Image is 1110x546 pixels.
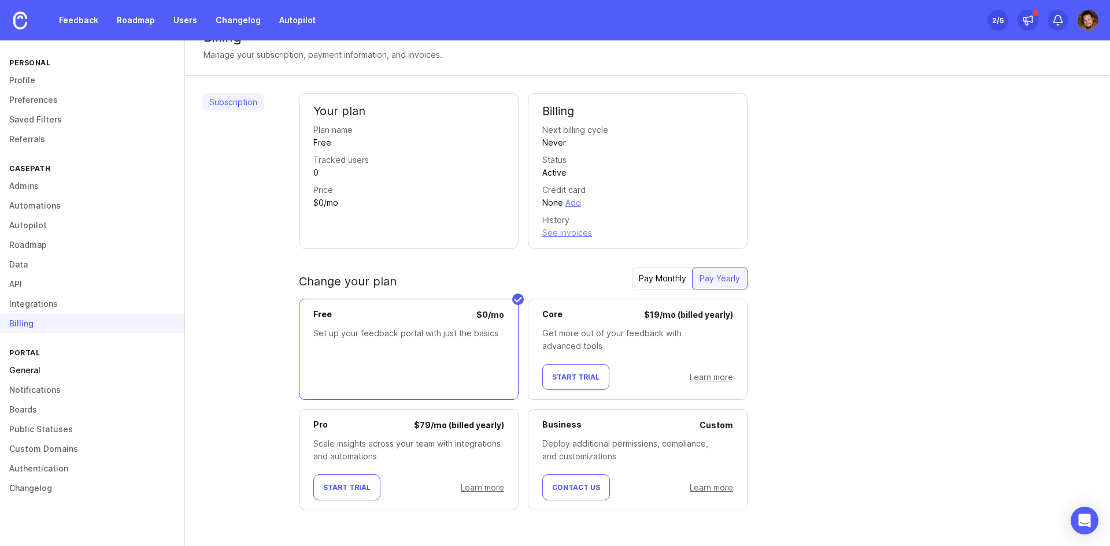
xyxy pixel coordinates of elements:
a: Changelog [209,10,268,31]
a: Feedback [52,10,105,31]
div: Credit card [542,184,586,196]
h2: Change your plan [299,273,397,289]
div: Plan name [313,124,353,136]
button: Start Trial [313,474,380,500]
div: Manage your subscription, payment information, and invoices. [203,49,442,61]
a: Roadmap [110,10,162,31]
a: Autopilot [272,10,323,31]
div: Active [542,166,567,179]
div: $ 0 / mo [476,309,504,321]
div: Set up your feedback portal with just the basics [313,327,504,340]
button: Contact Us [542,474,610,500]
div: Tracked users [313,154,369,166]
div: Price [313,184,333,196]
button: Pay Monthly [632,268,693,289]
div: $0/mo [313,196,338,209]
div: Get more out of your feedback with advanced tools [542,327,733,352]
p: Business [542,419,582,432]
p: Core [542,309,563,321]
div: Deploy additional permissions, compliance, and customizations [542,437,733,463]
div: 2 /5 [992,12,1004,28]
a: Learn more [461,482,504,492]
p: Free [313,309,332,321]
button: Add [565,196,581,209]
div: $ 79 / mo (billed yearly) [414,419,504,432]
div: 0 [313,166,319,179]
img: Tyson Wilke [1078,10,1098,31]
span: Contact Us [552,483,600,492]
div: None [542,196,563,209]
div: Next billing cycle [542,124,608,136]
div: $ 19 / mo (billed yearly) [644,309,733,321]
a: Subscription [202,93,264,112]
a: Users [166,10,204,31]
div: Free [313,136,331,149]
button: 2/5 [987,10,1008,31]
div: Scale insights across your team with integrations and automations [313,437,504,463]
div: Never [542,136,566,149]
div: History [542,214,569,226]
div: Custom [700,419,733,432]
div: Pay Monthly [632,268,693,289]
button: Start Trial [542,364,609,390]
h2: Billing [542,103,733,119]
div: Open Intercom Messenger [1071,507,1098,534]
div: Status [542,154,567,166]
span: Start Trial [552,373,600,381]
img: Canny Home [13,12,27,29]
span: Start Trial [323,483,371,492]
button: Pay Yearly [692,268,748,289]
button: See invoices [542,226,592,239]
h2: Your plan [313,103,504,119]
a: Learn more [690,372,733,382]
p: Pro [313,419,328,432]
a: Learn more [690,482,733,492]
div: Billing [203,30,1091,44]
